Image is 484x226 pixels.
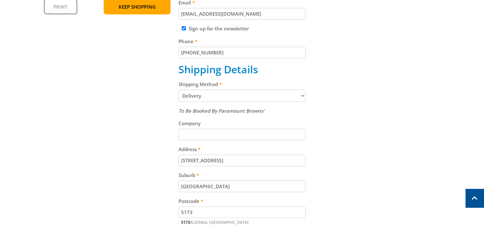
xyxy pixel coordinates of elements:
[179,47,305,58] input: Please enter your telephone number.
[179,171,305,179] label: Suburb
[179,108,265,114] em: To Be Booked By Paramount Browns'
[179,90,305,102] select: Please select a shipping method.
[179,63,305,76] h2: Shipping Details
[189,25,249,32] label: Sign up for the newsletter
[179,145,305,153] label: Address
[179,197,305,205] label: Postcode
[179,37,305,45] label: Phone
[179,206,305,218] input: Please enter your postcode.
[179,155,305,166] input: Please enter your address.
[179,80,305,88] label: Shipping Method
[181,220,190,225] span: 5173
[179,8,305,20] input: Please enter your email address.
[179,119,305,127] label: Company
[179,181,305,192] input: Please enter your suburb.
